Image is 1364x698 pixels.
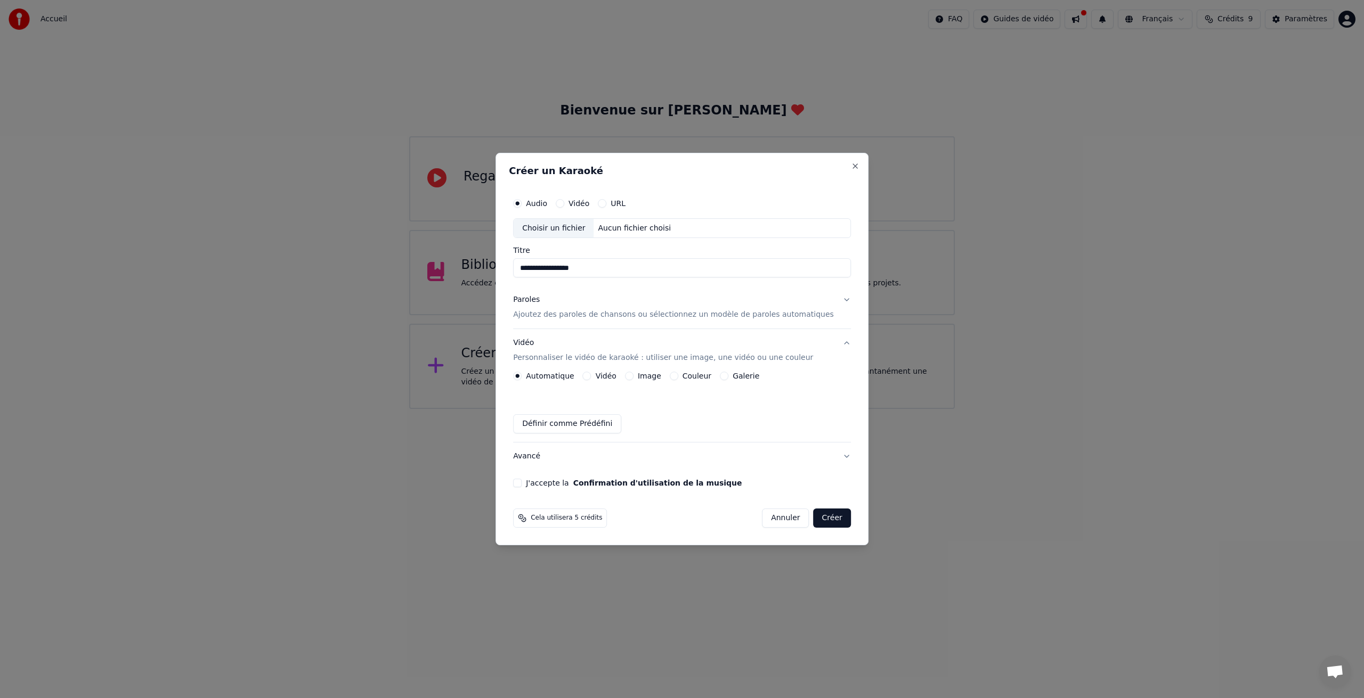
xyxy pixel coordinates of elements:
[733,372,759,380] label: Galerie
[513,310,834,321] p: Ajoutez des paroles de chansons ou sélectionnez un modèle de paroles automatiques
[683,372,711,380] label: Couleur
[526,200,547,207] label: Audio
[594,223,676,234] div: Aucun fichier choisi
[596,372,616,380] label: Vidéo
[513,352,813,363] p: Personnaliser le vidéo de karaoké : utiliser une image, une vidéo ou une couleur
[762,508,809,528] button: Annuler
[526,479,742,487] label: J'accepte la
[611,200,626,207] label: URL
[513,372,851,442] div: VidéoPersonnaliser le vidéo de karaoké : utiliser une image, une vidéo ou une couleur
[513,286,851,329] button: ParolesAjoutez des paroles de chansons ou sélectionnez un modèle de paroles automatiques
[513,330,851,372] button: VidéoPersonnaliser le vidéo de karaoké : utiliser une image, une vidéo ou une couleur
[514,219,594,238] div: Choisir un fichier
[638,372,661,380] label: Image
[573,479,742,487] button: J'accepte la
[814,508,851,528] button: Créer
[513,247,851,254] label: Titre
[509,166,855,176] h2: Créer un Karaoké
[513,414,621,433] button: Définir comme Prédéfini
[513,442,851,470] button: Avancé
[531,514,602,522] span: Cela utilisera 5 crédits
[526,372,574,380] label: Automatique
[569,200,589,207] label: Vidéo
[513,295,540,306] div: Paroles
[513,338,813,364] div: Vidéo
